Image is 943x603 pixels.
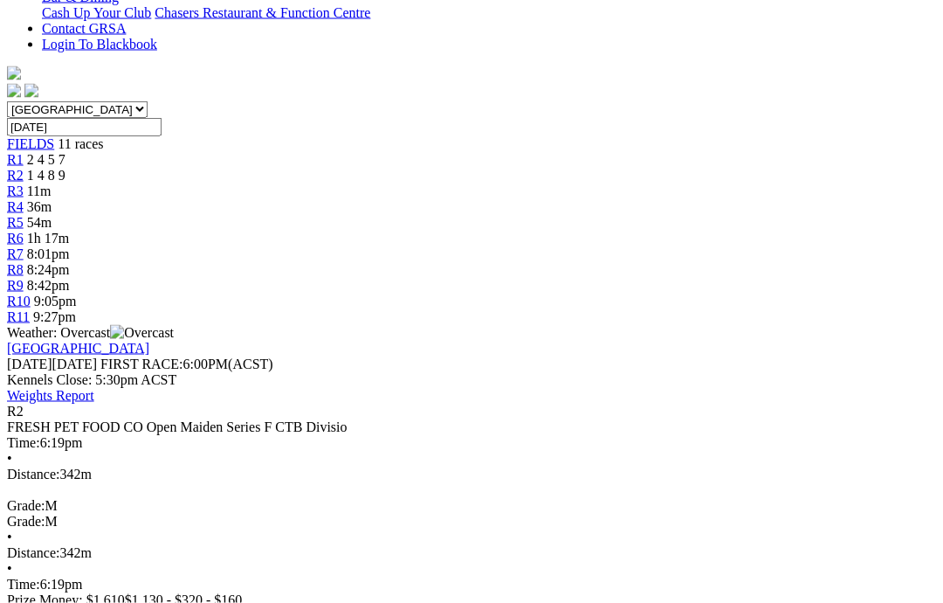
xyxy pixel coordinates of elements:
[24,84,38,98] img: twitter.svg
[7,325,174,340] span: Weather: Overcast
[7,498,45,513] span: Grade:
[155,5,370,20] a: Chasers Restaurant & Function Centre
[7,309,30,324] a: R11
[7,357,97,371] span: [DATE]
[7,246,24,261] a: R7
[42,5,936,21] div: Bar & Dining
[7,388,94,403] a: Weights Report
[7,372,936,388] div: Kennels Close: 5:30pm ACST
[7,514,45,529] span: Grade:
[7,199,24,214] a: R4
[7,278,24,293] a: R9
[27,152,65,167] span: 2 4 5 7
[27,246,70,261] span: 8:01pm
[7,467,936,482] div: 342m
[27,199,52,214] span: 36m
[7,577,40,592] span: Time:
[58,136,103,151] span: 11 races
[7,419,936,435] div: FRESH PET FOOD CO Open Maiden Series F CTB Divisio
[7,530,12,544] span: •
[7,467,59,482] span: Distance:
[7,435,936,451] div: 6:19pm
[27,278,70,293] span: 8:42pm
[7,561,12,576] span: •
[7,294,31,308] a: R10
[110,325,174,341] img: Overcast
[7,231,24,246] a: R6
[7,168,24,183] a: R2
[27,262,70,277] span: 8:24pm
[7,545,936,561] div: 342m
[100,357,273,371] span: 6:00PM(ACST)
[7,498,936,514] div: M
[7,184,24,198] a: R3
[27,184,52,198] span: 11m
[7,404,24,419] span: R2
[7,66,21,80] img: logo-grsa-white.png
[34,294,77,308] span: 9:05pm
[7,341,149,356] a: [GEOGRAPHIC_DATA]
[42,5,151,20] a: Cash Up Your Club
[27,231,69,246] span: 1h 17m
[42,37,157,52] a: Login To Blackbook
[7,136,54,151] a: FIELDS
[7,545,59,560] span: Distance:
[7,451,12,466] span: •
[7,357,52,371] span: [DATE]
[7,215,24,230] a: R5
[42,21,126,36] a: Contact GRSA
[33,309,76,324] span: 9:27pm
[7,262,24,277] a: R8
[27,215,52,230] span: 54m
[7,84,21,98] img: facebook.svg
[7,118,162,136] input: Select date
[100,357,182,371] span: FIRST RACE:
[27,168,65,183] span: 1 4 8 9
[7,435,40,450] span: Time:
[7,577,936,593] div: 6:19pm
[7,152,24,167] a: R1
[7,514,936,530] div: M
